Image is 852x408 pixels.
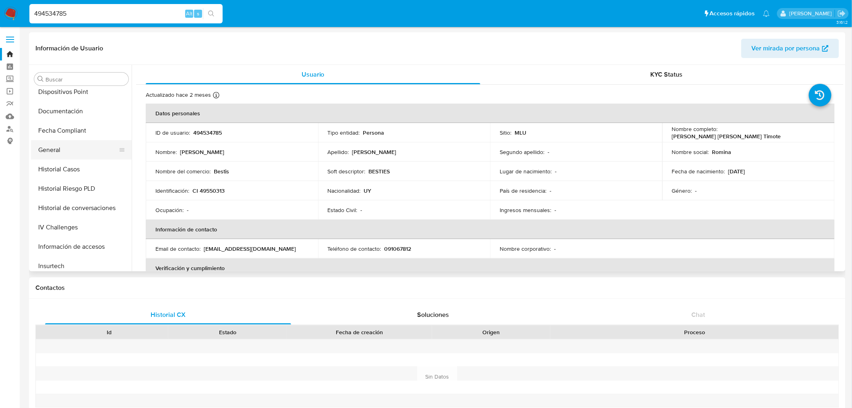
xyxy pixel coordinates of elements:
[146,104,835,123] th: Datos personales
[712,148,732,156] p: Romina
[146,258,835,278] th: Verificación y cumplimiento
[692,310,705,319] span: Chat
[548,148,549,156] p: -
[364,187,372,194] p: UY
[302,70,325,79] span: Usuario
[789,10,835,17] p: gregorio.negri@mercadolibre.com
[369,168,390,175] p: BESTIES
[328,129,360,136] p: Tipo entidad :
[31,218,132,237] button: IV Challenges
[556,328,833,336] div: Proceso
[500,187,546,194] p: País de residencia :
[31,102,132,121] button: Documentación
[728,168,745,175] p: [DATE]
[56,328,163,336] div: Id
[203,8,219,19] button: search-icon
[741,39,839,58] button: Ver mirada por persona
[31,237,132,256] button: Información de accesos
[328,148,349,156] p: Apellido :
[651,70,683,79] span: KYC Status
[180,148,224,156] p: [PERSON_NAME]
[146,220,835,239] th: Información de contacto
[35,284,839,292] h1: Contactos
[672,125,718,133] p: Nombre completo :
[193,129,222,136] p: 494534785
[155,206,184,214] p: Ocupación :
[31,256,132,276] button: Insurtech
[35,44,103,52] h1: Información de Usuario
[45,76,125,83] input: Buscar
[361,206,362,214] p: -
[31,82,132,102] button: Dispositivos Point
[554,206,556,214] p: -
[838,9,846,18] a: Salir
[204,245,296,252] p: [EMAIL_ADDRESS][DOMAIN_NAME]
[31,179,132,198] button: Historial Riesgo PLD
[500,129,511,136] p: Sitio :
[37,76,44,82] button: Buscar
[438,328,545,336] div: Origen
[155,148,177,156] p: Nombre :
[500,168,552,175] p: Lugar de nacimiento :
[186,10,192,17] span: Alt
[672,148,709,156] p: Nombre social :
[328,245,381,252] p: Teléfono de contacto :
[352,148,397,156] p: [PERSON_NAME]
[31,198,132,218] button: Historial de conversaciones
[550,187,551,194] p: -
[672,168,725,175] p: Fecha de nacimiento :
[151,310,186,319] span: Historial CX
[146,91,211,99] p: Actualizado hace 2 meses
[328,187,361,194] p: Nacionalidad :
[695,187,697,194] p: -
[500,245,551,252] p: Nombre corporativo :
[418,310,449,319] span: Soluciones
[710,9,755,18] span: Accesos rápidos
[763,10,770,17] a: Notificaciones
[29,8,223,19] input: Buscar usuario o caso...
[31,121,132,140] button: Fecha Compliant
[155,129,190,136] p: ID de usuario :
[155,245,201,252] p: Email de contacto :
[752,39,820,58] span: Ver mirada por persona
[500,148,544,156] p: Segundo apellido :
[672,133,781,140] p: [PERSON_NAME] [PERSON_NAME] Timote
[554,245,556,252] p: -
[31,140,125,160] button: General
[515,129,526,136] p: MLU
[187,206,188,214] p: -
[500,206,551,214] p: Ingresos mensuales :
[155,187,189,194] p: Identificación :
[192,187,225,194] p: CI 49550313
[197,10,199,17] span: s
[328,206,358,214] p: Estado Civil :
[555,168,556,175] p: -
[385,245,412,252] p: 091067812
[214,168,229,175] p: Bestis
[363,129,385,136] p: Persona
[292,328,426,336] div: Fecha de creación
[31,160,132,179] button: Historial Casos
[328,168,366,175] p: Soft descriptor :
[174,328,281,336] div: Estado
[155,168,211,175] p: Nombre del comercio :
[672,187,692,194] p: Género :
